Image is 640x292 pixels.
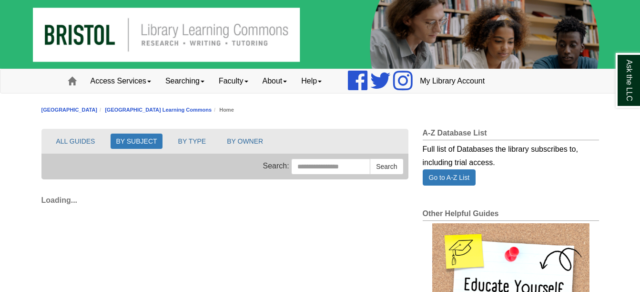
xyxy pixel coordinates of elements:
h2: Other Helpful Guides [423,209,599,221]
h2: A-Z Database List [423,129,599,140]
a: [GEOGRAPHIC_DATA] [41,107,98,113]
a: My Library Account [413,69,492,93]
div: Full list of Databases the library subscribes to, including trial access. [423,140,599,169]
button: Search [370,158,403,175]
button: BY OWNER [222,134,268,149]
div: Loading... [41,189,408,207]
a: Access Services [83,69,158,93]
button: BY TYPE [173,134,212,149]
a: About [255,69,295,93]
span: Search: [263,162,289,170]
a: Faculty [212,69,255,93]
nav: breadcrumb [41,105,599,115]
button: BY SUBJECT [111,134,162,149]
a: Help [294,69,329,93]
a: Go to A-Z List [423,169,476,186]
li: Home [212,105,234,115]
a: Searching [158,69,212,93]
input: Search this Group [291,158,370,175]
a: [GEOGRAPHIC_DATA] Learning Commons [105,107,212,113]
button: ALL GUIDES [51,134,101,149]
